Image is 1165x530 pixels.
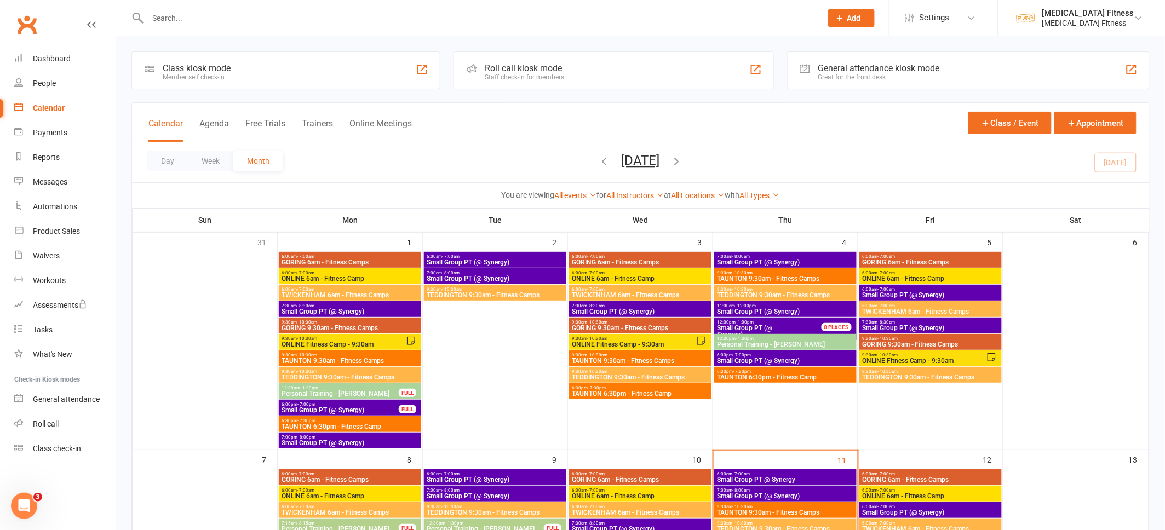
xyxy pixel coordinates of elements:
span: - 10:30am [732,521,753,526]
span: Small Group PT (@ Synergy) [281,440,419,446]
span: Small Group PT (@ Synergy) [716,308,854,315]
span: TAUNTON 9:30am - Fitness Camps [571,358,709,364]
div: Dashboard [33,54,71,63]
span: - 10:30am [297,336,317,341]
a: What's New [14,342,116,367]
button: Trainers [302,118,333,142]
div: [MEDICAL_DATA] Fitness [1042,8,1134,18]
span: TEDDINGTON 9:30am - Fitness Camps [426,509,564,516]
span: - 7:00am [297,254,314,259]
span: TWICKENHAM 6am - Fitness Camps [281,292,419,298]
div: Workouts [33,276,66,285]
span: Synergy) [716,325,835,338]
span: TAUNTON 9:30am - Fitness Camps [716,275,854,282]
span: - 1:30pm [445,521,463,526]
button: Add [828,9,875,27]
span: - 10:30am [297,353,317,358]
span: Small Group PT (@ Synergy) [862,509,1000,516]
span: - 10:30am [587,320,607,325]
span: - 7:00am [877,471,895,476]
input: Search... [145,10,814,26]
span: - 7:00am [877,504,895,509]
span: - 8:00am [442,270,460,275]
div: 11 [838,451,858,469]
span: 6:00am [716,471,854,476]
span: - 7:00am [877,287,895,292]
th: Sat [1003,209,1149,232]
span: - 8:00pm [297,435,315,440]
div: General attendance [33,395,100,404]
span: Small Group PT (@ Synergy) [716,259,854,266]
span: 6:30pm [571,385,709,390]
a: Assessments [14,293,116,318]
span: - 7:00am [297,504,314,509]
span: 6:00am [862,488,1000,493]
span: ONLINE Fitness Camp - 9:30am [281,341,406,348]
span: - 8:30am [587,521,605,526]
span: - 7:00am [442,254,460,259]
a: Automations [14,194,116,219]
div: General attendance kiosk mode [818,63,940,73]
span: GORING 6am - Fitness Camps [571,259,709,266]
a: People [14,71,116,96]
div: Product Sales [33,227,80,235]
a: General attendance kiosk mode [14,387,116,412]
th: Tue [423,209,568,232]
span: 6:00am [862,504,1000,509]
span: 7:30am [281,303,419,308]
span: 7:30am [862,320,1000,325]
div: 9 [552,450,567,468]
span: 6:00am [571,471,709,476]
div: Class kiosk mode [163,63,231,73]
span: 9:30am [426,287,564,292]
span: - 10:30am [587,336,607,341]
span: 9:30am [571,353,709,358]
span: - 7:30pm [588,385,606,390]
span: - 10:30am [732,270,753,275]
span: 6:00am [571,270,709,275]
div: 13 [1129,450,1149,468]
img: thumb_image1569280052.png [1015,7,1037,29]
span: - 7:00pm [733,353,751,358]
span: GORING 9:30am - Fitness Camps [571,325,709,331]
span: Small Group PT (@ [717,324,772,332]
th: Sun [133,209,278,232]
div: 31 [257,233,277,251]
span: - 8:15am [297,521,314,526]
span: GORING 9:30am - Fitness Camps [281,325,419,331]
span: - 8:00am [732,488,750,493]
div: 10 [693,450,713,468]
span: - 10:30am [297,320,317,325]
span: - 7:00am [877,521,895,526]
span: 9:30am [426,504,564,509]
a: Calendar [14,96,116,120]
span: - 7:00am [297,270,314,275]
span: Add [847,14,861,22]
span: 9:30am [281,320,419,325]
span: GORING 6am - Fitness Camps [571,476,709,483]
a: Tasks [14,318,116,342]
div: 2 [552,233,567,251]
span: - 10:30am [877,336,898,341]
span: Small Group PT (@ Synergy) [716,493,854,499]
span: Small Group PT (@ Synergy) [862,325,1000,331]
a: All Locations [672,191,725,200]
span: Small Group PT (@ Synergy) [716,358,854,364]
button: Online Meetings [349,118,412,142]
span: 6:00am [571,504,709,509]
span: 6:30pm [281,418,419,423]
span: ONLINE 6am - Fitness Camp [862,493,1000,499]
div: Payments [33,128,67,137]
span: 9:30am [716,287,854,292]
div: Messages [33,177,67,186]
a: Class kiosk mode [14,436,116,461]
div: Class check-in [33,444,81,453]
th: Thu [713,209,858,232]
span: ONLINE 6am - Fitness Camp [571,275,709,282]
a: Clubworx [13,11,41,38]
a: Workouts [14,268,116,293]
span: 6:00am [281,254,419,259]
span: TEDDINGTON 9:30am - Fitness Camps [426,292,564,298]
span: - 7:00am [732,471,750,476]
div: Calendar [33,103,65,112]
